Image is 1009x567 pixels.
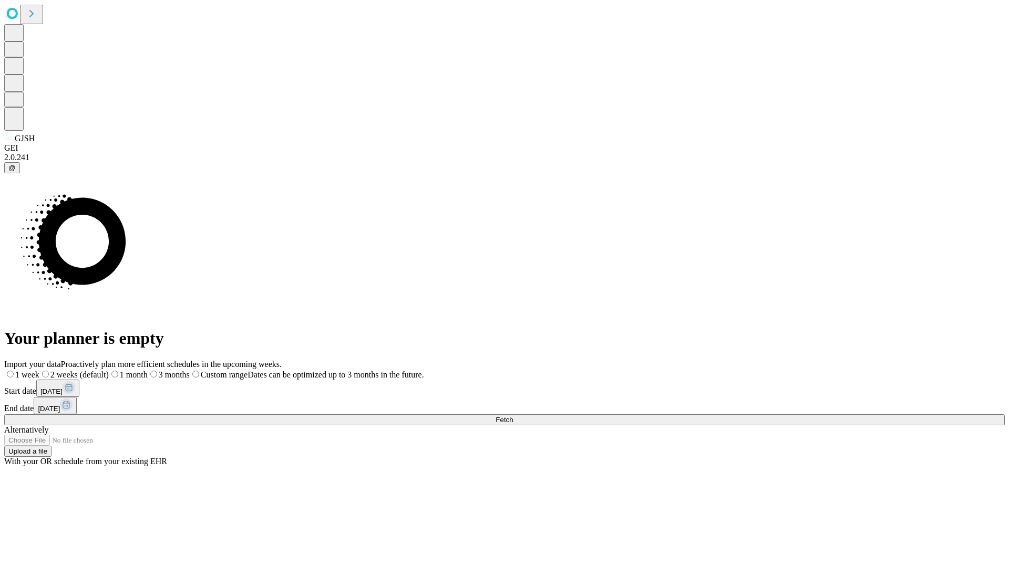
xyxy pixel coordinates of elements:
span: Dates can be optimized up to 3 months in the future. [248,370,424,379]
div: End date [4,397,1005,414]
div: 2.0.241 [4,153,1005,162]
button: Upload a file [4,446,52,457]
div: GEI [4,143,1005,153]
button: @ [4,162,20,173]
input: 3 months [150,371,157,377]
span: GJSH [15,134,35,143]
span: [DATE] [38,405,60,413]
span: Custom range [201,370,248,379]
span: 3 months [159,370,190,379]
span: @ [8,164,16,172]
span: 2 weeks (default) [50,370,109,379]
input: 1 month [111,371,118,377]
span: [DATE] [40,387,63,395]
span: Alternatively [4,425,48,434]
input: 1 week [7,371,14,377]
button: Fetch [4,414,1005,425]
div: Start date [4,380,1005,397]
span: Fetch [496,416,513,424]
button: [DATE] [34,397,77,414]
h1: Your planner is empty [4,329,1005,348]
span: 1 week [15,370,39,379]
span: With your OR schedule from your existing EHR [4,457,167,466]
button: [DATE] [36,380,79,397]
input: Custom rangeDates can be optimized up to 3 months in the future. [192,371,199,377]
span: 1 month [120,370,148,379]
input: 2 weeks (default) [42,371,49,377]
span: Import your data [4,360,61,369]
span: Proactively plan more efficient schedules in the upcoming weeks. [61,360,282,369]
